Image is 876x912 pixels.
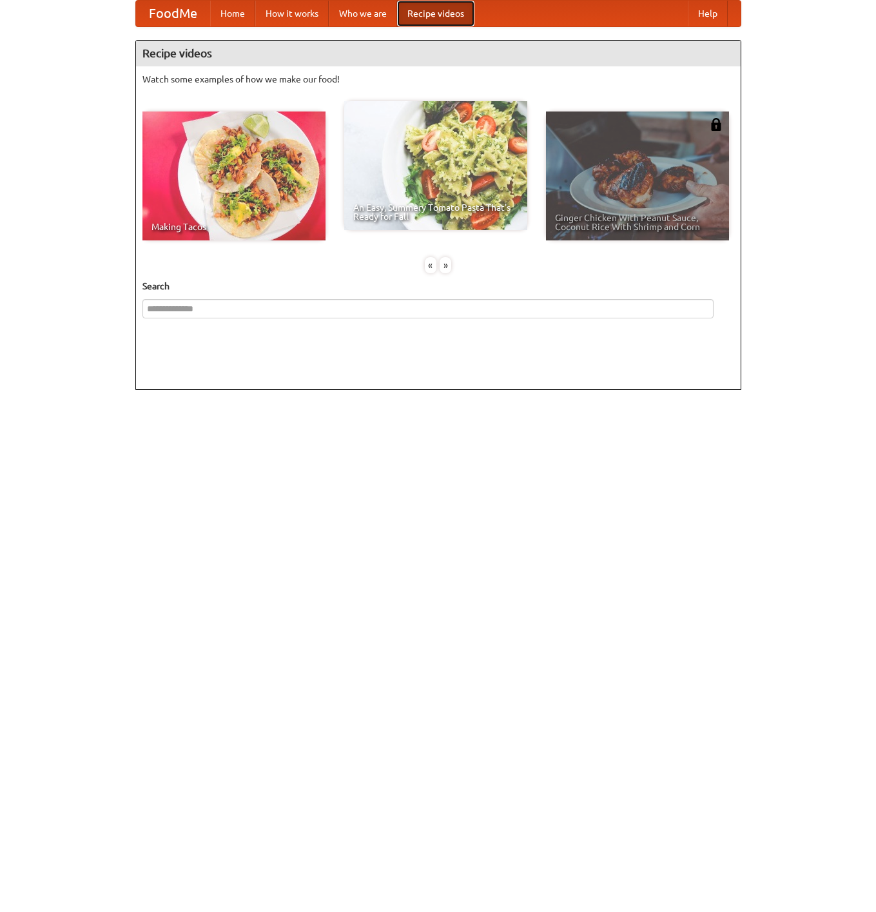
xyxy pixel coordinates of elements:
a: FoodMe [136,1,210,26]
a: Who we are [329,1,397,26]
p: Watch some examples of how we make our food! [142,73,734,86]
h4: Recipe videos [136,41,741,66]
h5: Search [142,280,734,293]
a: How it works [255,1,329,26]
div: « [425,257,436,273]
a: Help [688,1,728,26]
a: Recipe videos [397,1,474,26]
a: Making Tacos [142,112,326,240]
span: Making Tacos [151,222,316,231]
img: 483408.png [710,118,723,131]
div: » [440,257,451,273]
span: An Easy, Summery Tomato Pasta That's Ready for Fall [353,203,518,221]
a: Home [210,1,255,26]
a: An Easy, Summery Tomato Pasta That's Ready for Fall [344,101,527,230]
